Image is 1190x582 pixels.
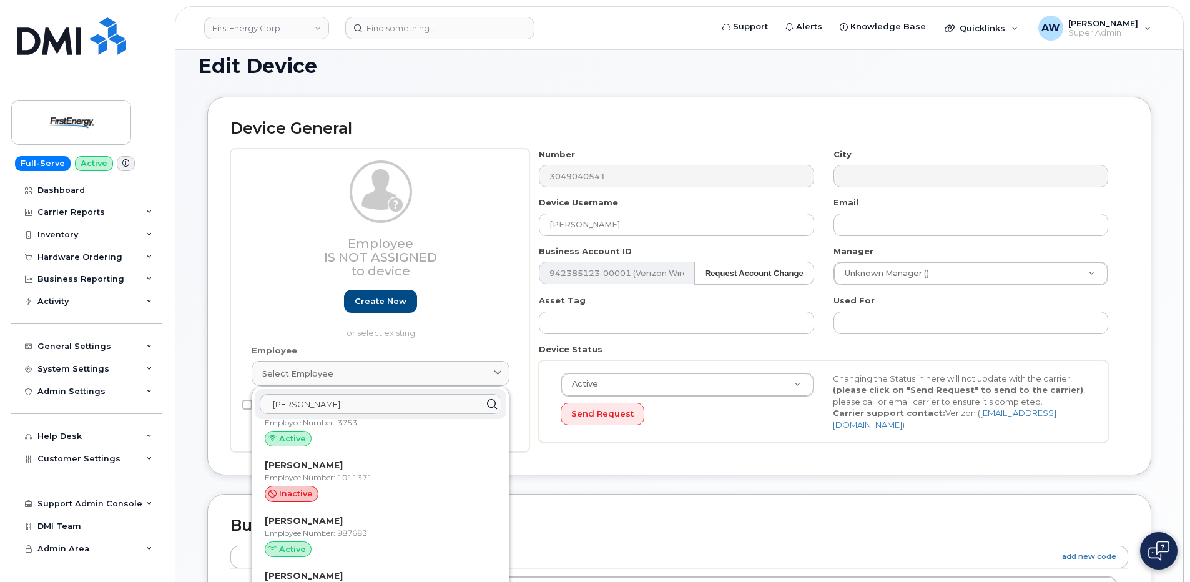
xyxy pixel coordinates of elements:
[265,528,496,539] p: Employee Number: 987683
[733,21,768,33] span: Support
[539,343,602,355] label: Device Status
[198,55,1161,77] h1: Edit Device
[694,262,814,285] button: Request Account Change
[265,472,496,483] p: Employee Number: 1011371
[260,394,501,414] input: Enter name, email, or employee number
[837,268,929,279] span: Unknown Manager ()
[279,433,306,445] span: Active
[230,517,1128,535] h2: Business Unit
[564,378,598,390] span: Active
[796,21,822,33] span: Alerts
[252,361,509,386] a: Select employee
[252,345,297,357] label: Employee
[204,17,329,39] a: FirstEnergy Corp
[539,245,632,257] label: Business Account ID
[265,515,343,526] strong: [PERSON_NAME]
[252,327,509,339] p: or select existing
[279,543,306,555] span: Active
[960,23,1005,33] span: Quicklinks
[242,397,380,412] label: Non-employee owned device
[833,408,1056,430] a: [EMAIL_ADDRESS][DOMAIN_NAME]
[265,417,496,428] p: Employee Number: 3753
[714,14,777,39] a: Support
[833,245,873,257] label: Manager
[366,546,1128,568] th: Cost Center
[833,385,1083,395] strong: (please click on "Send Request" to send to the carrier)
[279,488,313,500] span: inactive
[705,269,804,278] strong: Request Account Change
[265,570,343,581] strong: [PERSON_NAME]
[324,250,437,265] span: Is not assigned
[539,149,575,160] label: Number
[936,16,1027,41] div: Quicklinks
[351,264,410,279] span: to device
[262,368,333,380] span: Select employee
[831,14,935,39] a: Knowledge Base
[850,21,926,33] span: Knowledge Base
[833,197,858,209] label: Email
[1068,28,1138,38] span: Super Admin
[230,120,1128,137] h2: Device General
[255,387,506,456] div: [PERSON_NAME]FirstEnergy [US_STATE] Electric CompanyEmployee Number: 3753Active
[834,262,1108,285] a: Unknown Manager ()
[833,408,945,418] strong: Carrier support contact:
[344,290,417,313] a: Create new
[255,511,506,566] div: [PERSON_NAME]Employee Number: 987683Active
[561,403,644,426] button: Send Request
[252,237,509,278] h3: Employee
[833,149,852,160] label: City
[561,373,814,396] a: Active
[1030,16,1160,41] div: Alyssa Wagner
[1148,541,1169,561] img: Open chat
[539,197,618,209] label: Device Username
[833,295,875,307] label: Used For
[255,455,506,511] div: [PERSON_NAME]Employee Number: 1011371inactive
[345,17,534,39] input: Find something...
[539,295,586,307] label: Asset Tag
[824,373,1096,431] div: Changing the Status in here will not update with the carrier, , please call or email carrier to e...
[242,400,252,410] input: Non-employee owned device
[1041,21,1060,36] span: AW
[265,460,343,471] strong: [PERSON_NAME]
[1062,551,1116,562] a: add new code
[777,14,831,39] a: Alerts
